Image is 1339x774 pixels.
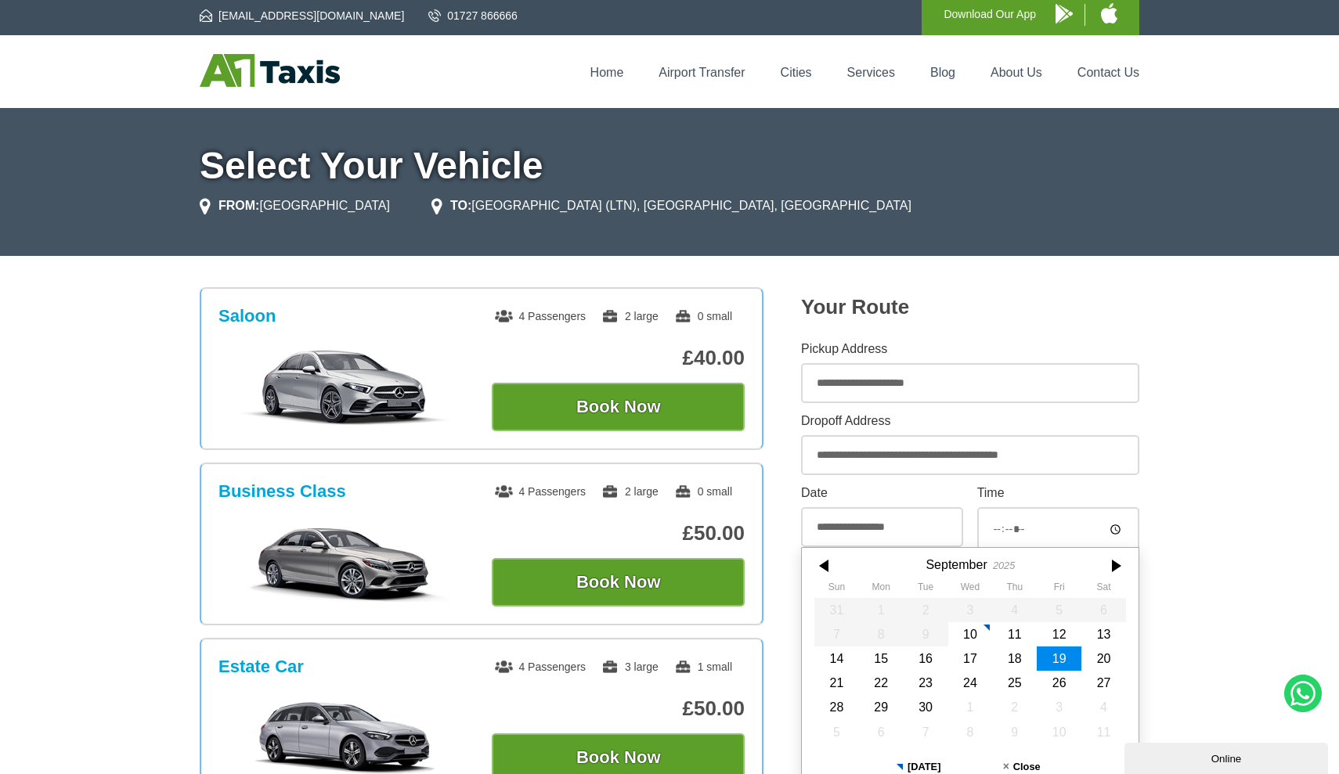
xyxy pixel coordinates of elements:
[674,310,732,322] span: 0 small
[492,697,745,721] p: £50.00
[492,383,745,431] button: Book Now
[1077,66,1139,79] a: Contact Us
[674,485,732,498] span: 0 small
[674,661,732,673] span: 1 small
[492,521,745,545] p: £50.00
[495,485,586,498] span: 4 Passengers
[200,54,340,87] img: A1 Taxis St Albans LTD
[495,310,586,322] span: 4 Passengers
[1124,740,1331,774] iframe: chat widget
[781,66,812,79] a: Cities
[428,8,518,23] a: 01727 866666
[218,306,276,326] h3: Saloon
[218,199,259,212] strong: FROM:
[200,196,390,215] li: [GEOGRAPHIC_DATA]
[801,415,1139,427] label: Dropoff Address
[601,661,659,673] span: 3 large
[200,8,404,23] a: [EMAIL_ADDRESS][DOMAIN_NAME]
[590,66,624,79] a: Home
[801,343,1139,355] label: Pickup Address
[495,661,586,673] span: 4 Passengers
[991,66,1042,79] a: About Us
[601,485,659,498] span: 2 large
[847,66,895,79] a: Services
[1101,3,1117,23] img: A1 Taxis iPhone App
[431,196,911,215] li: [GEOGRAPHIC_DATA] (LTN), [GEOGRAPHIC_DATA], [GEOGRAPHIC_DATA]
[801,295,1139,319] h2: Your Route
[659,66,745,79] a: Airport Transfer
[944,5,1036,24] p: Download Our App
[977,487,1139,499] label: Time
[218,657,304,677] h3: Estate Car
[601,310,659,322] span: 2 large
[200,147,1139,185] h1: Select Your Vehicle
[227,348,463,427] img: Saloon
[227,524,463,602] img: Business Class
[930,66,955,79] a: Blog
[450,199,471,212] strong: TO:
[492,558,745,607] button: Book Now
[218,481,346,502] h3: Business Class
[492,346,745,370] p: £40.00
[1056,4,1073,23] img: A1 Taxis Android App
[801,487,963,499] label: Date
